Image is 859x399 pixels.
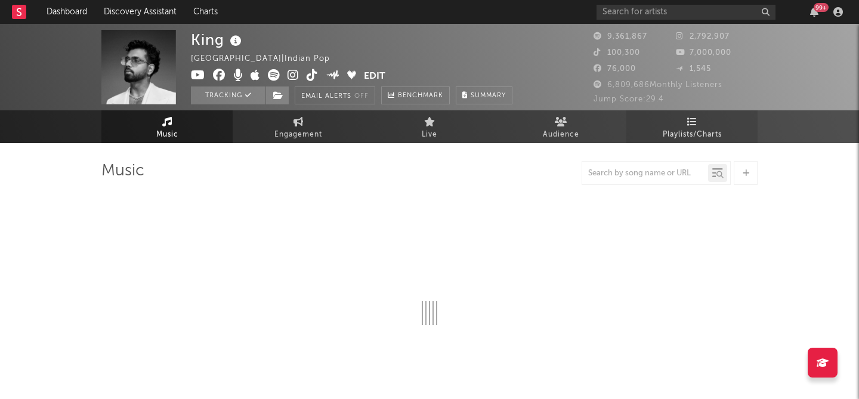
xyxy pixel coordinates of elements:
span: Playlists/Charts [663,128,722,142]
a: Playlists/Charts [626,110,758,143]
span: 9,361,867 [594,33,647,41]
span: Live [422,128,437,142]
span: Engagement [274,128,322,142]
a: Benchmark [381,86,450,104]
span: 76,000 [594,65,636,73]
input: Search by song name or URL [582,169,708,178]
button: Edit [364,69,385,84]
div: [GEOGRAPHIC_DATA] | Indian Pop [191,52,344,66]
em: Off [354,93,369,100]
span: 100,300 [594,49,640,57]
button: 99+ [810,7,818,17]
span: 2,792,907 [676,33,730,41]
span: Music [156,128,178,142]
span: Audience [543,128,579,142]
span: Summary [471,92,506,99]
span: 1,545 [676,65,711,73]
button: Summary [456,86,512,104]
div: King [191,30,245,50]
span: Benchmark [398,89,443,103]
a: Live [364,110,495,143]
div: 99 + [814,3,829,12]
a: Engagement [233,110,364,143]
span: 7,000,000 [676,49,731,57]
button: Tracking [191,86,265,104]
span: 6,809,686 Monthly Listeners [594,81,722,89]
a: Music [101,110,233,143]
button: Email AlertsOff [295,86,375,104]
input: Search for artists [597,5,775,20]
a: Audience [495,110,626,143]
span: Jump Score: 29.4 [594,95,664,103]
